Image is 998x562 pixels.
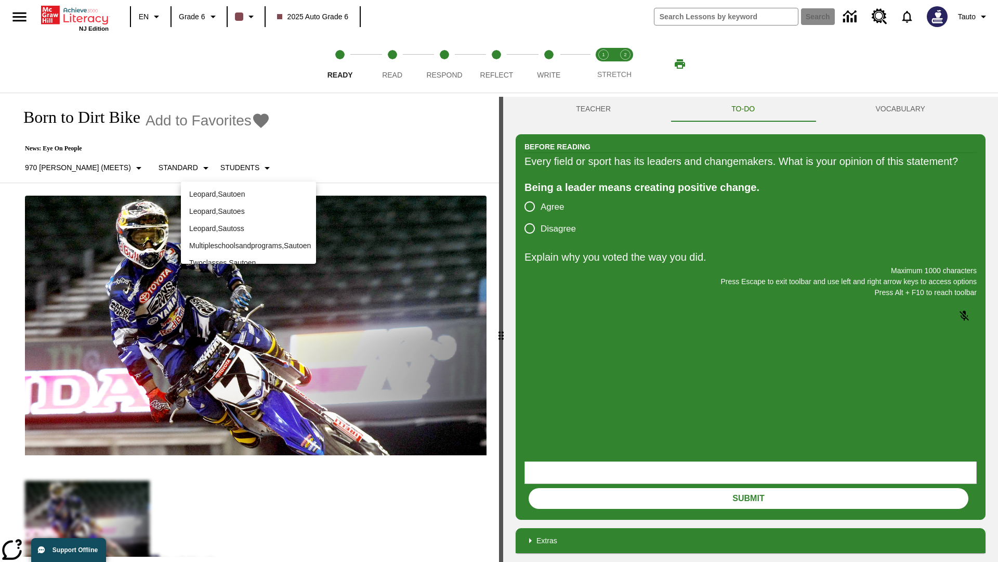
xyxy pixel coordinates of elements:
p: Leopard , Sautoen [189,189,308,200]
p: Leopard , Sautoes [189,206,308,217]
p: Multipleschoolsandprograms , Sautoen [189,240,308,251]
body: Explain why you voted the way you did. Maximum 1000 characters Press Alt + F10 to reach toolbar P... [4,8,152,18]
p: Twoclasses , Sautoen [189,258,308,269]
p: Leopard , Sautoss [189,223,308,234]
